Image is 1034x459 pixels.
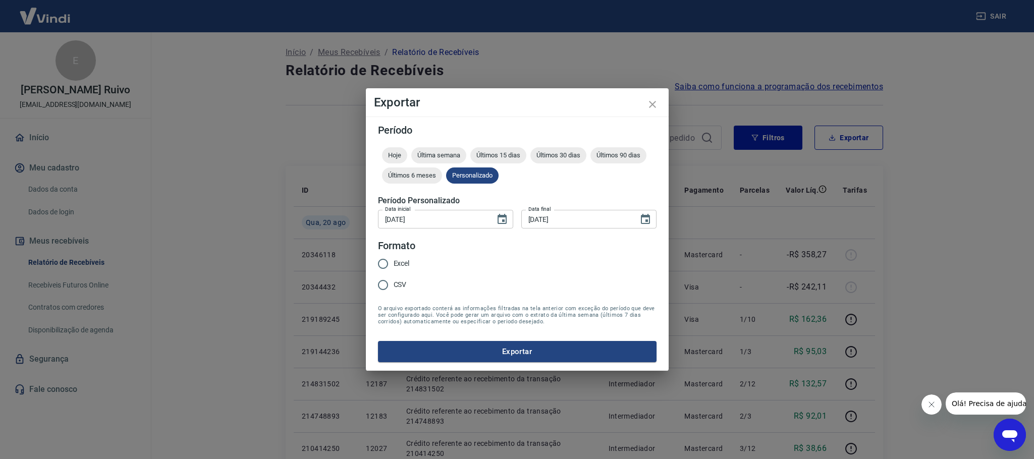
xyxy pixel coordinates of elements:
button: Exportar [378,341,657,362]
div: Últimos 6 meses [382,167,442,184]
span: Últimos 30 dias [530,151,586,159]
input: DD/MM/YYYY [378,210,488,228]
h4: Exportar [374,96,661,108]
div: Última semana [411,147,466,163]
span: Excel [394,258,410,269]
button: Choose date, selected date is 20 de ago de 2025 [635,209,656,229]
label: Data inicial [385,205,411,213]
div: Últimos 30 dias [530,147,586,163]
span: Hoje [382,151,407,159]
span: Últimos 15 dias [470,151,526,159]
span: Últimos 6 meses [382,171,442,179]
span: CSV [394,279,407,290]
legend: Formato [378,239,416,253]
span: Personalizado [446,171,499,179]
input: DD/MM/YYYY [521,210,631,228]
h5: Período [378,125,657,135]
label: Data final [528,205,551,213]
iframe: Fechar mensagem [921,394,942,415]
span: Olá! Precisa de ajuda? [6,7,85,15]
div: Hoje [382,147,407,163]
h5: Período Personalizado [378,196,657,206]
div: Últimos 15 dias [470,147,526,163]
span: Últimos 90 dias [590,151,646,159]
span: Última semana [411,151,466,159]
button: close [640,92,665,117]
button: Choose date, selected date is 20 de ago de 2025 [492,209,512,229]
iframe: Botão para abrir a janela de mensagens [994,419,1026,451]
span: O arquivo exportado conterá as informações filtradas na tela anterior com exceção do período que ... [378,305,657,325]
div: Personalizado [446,167,499,184]
div: Últimos 90 dias [590,147,646,163]
iframe: Mensagem da empresa [946,392,1026,415]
